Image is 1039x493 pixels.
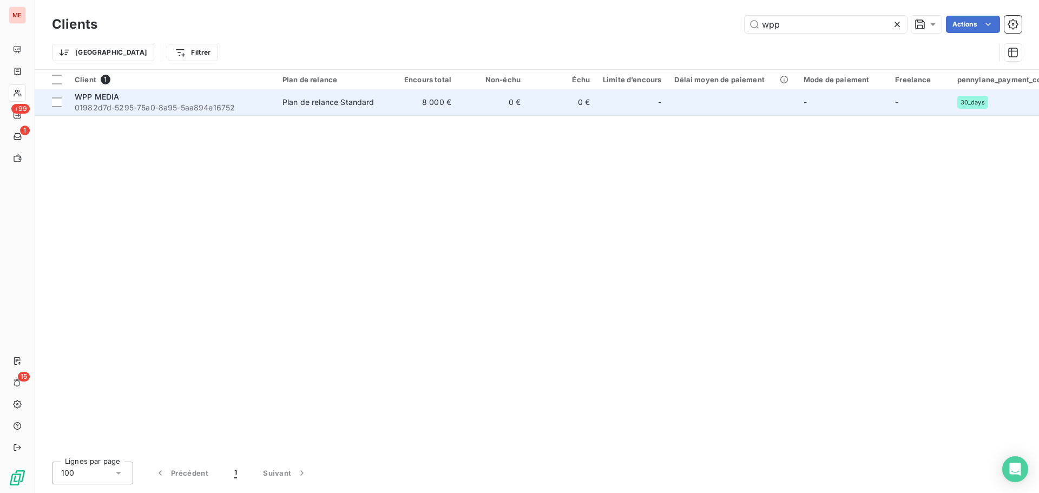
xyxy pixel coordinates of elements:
[168,44,218,61] button: Filtrer
[961,99,985,106] span: 30_days
[9,469,26,487] img: Logo LeanPay
[464,75,521,84] div: Non-échu
[250,462,320,484] button: Suivant
[101,75,110,84] span: 1
[75,102,269,113] span: 01982d7d-5295-75a0-8a95-5aa894e16752
[20,126,30,135] span: 1
[75,75,96,84] span: Client
[745,16,907,33] input: Rechercher
[221,462,250,484] button: 1
[458,89,527,115] td: 0 €
[395,75,451,84] div: Encours total
[61,468,74,478] span: 100
[804,75,882,84] div: Mode de paiement
[9,6,26,24] div: ME
[11,104,30,114] span: +99
[75,92,119,101] span: WPP MEDIA
[142,462,221,484] button: Précédent
[52,44,154,61] button: [GEOGRAPHIC_DATA]
[282,75,382,84] div: Plan de relance
[895,97,898,107] span: -
[946,16,1000,33] button: Actions
[18,372,30,382] span: 15
[674,75,790,84] div: Délai moyen de paiement
[603,75,661,84] div: Limite d’encours
[804,97,807,107] span: -
[52,15,97,34] h3: Clients
[658,97,661,108] span: -
[389,89,458,115] td: 8 000 €
[895,75,944,84] div: Freelance
[1002,456,1028,482] div: Open Intercom Messenger
[234,468,237,478] span: 1
[534,75,590,84] div: Échu
[527,89,596,115] td: 0 €
[282,97,374,108] div: Plan de relance Standard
